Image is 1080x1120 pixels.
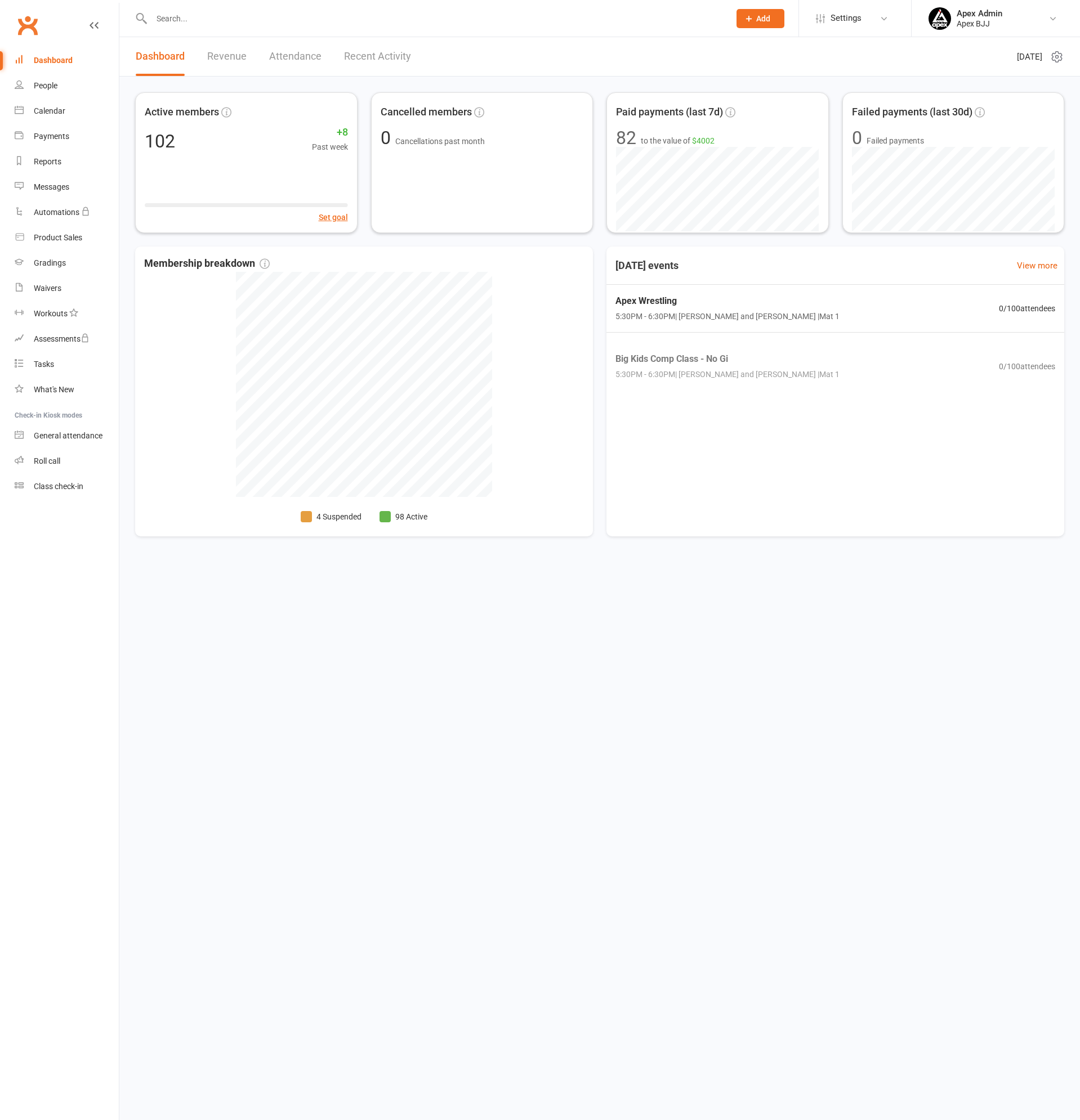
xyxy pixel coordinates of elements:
div: Roll call [34,456,60,465]
input: Search... [148,11,722,26]
span: +8 [312,124,348,141]
span: 0 / 100 attendees [999,360,1055,372]
div: Waivers [34,284,61,293]
div: Gradings [34,258,66,267]
a: Class kiosk mode [15,474,119,499]
span: Failed payments (last 30d) [852,104,972,120]
a: Roll call [15,449,119,474]
a: Messages [15,174,119,200]
button: Add [737,9,784,28]
div: 82 [616,129,636,147]
div: 102 [145,132,175,150]
a: Gradings [15,250,119,276]
div: Apex BJJ [957,19,1002,29]
div: Calendar [34,106,65,115]
div: Assessments [34,334,90,343]
div: People [34,81,57,90]
a: View more [1017,259,1057,272]
span: to the value of [641,135,715,147]
span: Membership breakdown [144,256,270,272]
span: Failed payments [867,135,924,147]
li: 4 Suspended [301,510,362,523]
span: Cancelled members [381,104,472,120]
div: Payments [34,132,69,141]
a: Recent Activity [344,37,411,76]
a: Dashboard [136,37,185,76]
a: Product Sales [15,225,119,250]
span: Active members [145,104,219,120]
a: Calendar [15,98,119,124]
button: Set goal [319,211,348,223]
div: Messages [34,182,69,191]
a: Waivers [15,276,119,301]
span: 5:30PM - 6:30PM | [PERSON_NAME] and [PERSON_NAME] | Mat 1 [615,368,840,380]
a: Automations [15,200,119,225]
a: Workouts [15,301,119,326]
div: What's New [34,385,74,394]
a: Assessments [15,326,119,352]
span: Add [756,14,770,23]
span: Past week [312,141,348,153]
div: Class check-in [34,482,83,491]
div: Product Sales [34,233,82,242]
div: General attendance [34,431,102,440]
span: $4002 [692,136,715,145]
div: Automations [34,208,79,217]
span: Big Kids Comp Class - No Gi [615,352,840,366]
div: Tasks [34,360,54,369]
span: Paid payments (last 7d) [616,104,723,120]
a: People [15,73,119,98]
a: What's New [15,377,119,402]
span: Settings [831,6,862,31]
span: [DATE] [1017,50,1042,64]
div: Apex Admin [957,8,1002,19]
div: 0 [852,129,862,147]
span: 0 [381,127,395,149]
li: 98 Active [380,510,427,523]
a: Payments [15,124,119,149]
a: General attendance kiosk mode [15,423,119,449]
a: Attendance [269,37,322,76]
div: Reports [34,157,61,166]
a: Reports [15,149,119,174]
span: Apex Wrestling [615,294,840,308]
span: Cancellations past month [395,137,485,146]
h3: [DATE] events [606,256,688,276]
div: Dashboard [34,56,73,65]
div: Workouts [34,309,68,318]
a: Dashboard [15,48,119,73]
a: Tasks [15,352,119,377]
span: 5:30PM - 6:30PM | [PERSON_NAME] and [PERSON_NAME] | Mat 1 [615,310,840,322]
a: Clubworx [14,11,42,39]
img: thumb_image1745496852.png [929,7,951,30]
span: 0 / 100 attendees [999,302,1055,315]
a: Revenue [207,37,247,76]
